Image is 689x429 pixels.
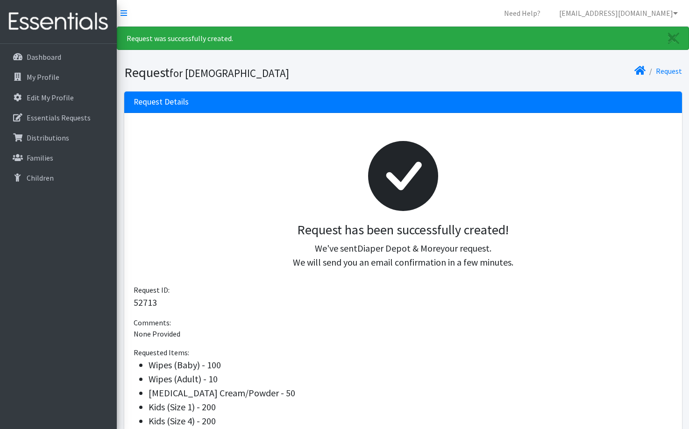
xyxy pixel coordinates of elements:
a: Close [659,27,689,49]
p: Distributions [27,133,69,142]
li: Wipes (Baby) - 100 [149,358,673,372]
h3: Request Details [134,97,189,107]
a: Essentials Requests [4,108,113,127]
a: Need Help? [497,4,548,22]
a: Request [656,66,682,76]
a: [EMAIL_ADDRESS][DOMAIN_NAME] [552,4,685,22]
span: Comments: [134,318,171,327]
p: My Profile [27,72,59,82]
a: Edit My Profile [4,88,113,107]
h1: Request [124,64,400,81]
a: Families [4,148,113,167]
a: Distributions [4,128,113,147]
p: We've sent your request. We will send you an email confirmation in a few minutes. [141,241,665,269]
li: Kids (Size 1) - 200 [149,400,673,414]
img: HumanEssentials [4,6,113,37]
span: Diaper Depot & More [357,242,440,254]
p: Essentials Requests [27,113,91,122]
li: Kids (Size 4) - 200 [149,414,673,428]
p: Children [27,173,54,183]
small: for [DEMOGRAPHIC_DATA] [170,66,289,80]
a: Children [4,169,113,187]
span: None Provided [134,329,180,338]
span: Requested Items: [134,348,189,357]
p: Edit My Profile [27,93,74,102]
span: Request ID: [134,285,170,295]
p: 52713 [134,295,673,309]
div: Request was successfully created. [117,27,689,50]
a: My Profile [4,68,113,86]
a: Dashboard [4,48,113,66]
p: Families [27,153,53,162]
li: Wipes (Adult) - 10 [149,372,673,386]
li: [MEDICAL_DATA] Cream/Powder - 50 [149,386,673,400]
p: Dashboard [27,52,61,62]
h3: Request has been successfully created! [141,222,665,238]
